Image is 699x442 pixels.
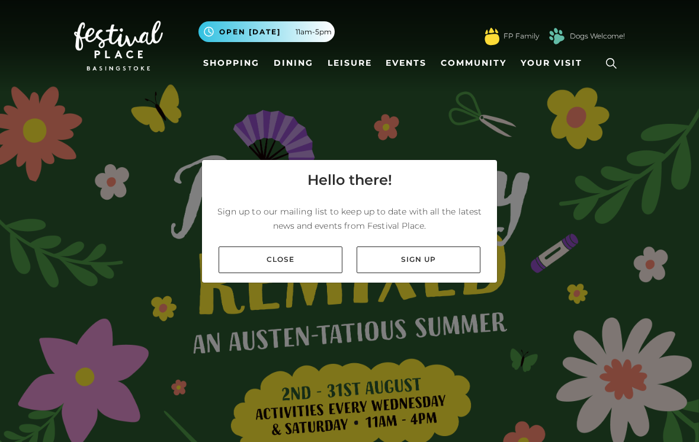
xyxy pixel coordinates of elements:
p: Sign up to our mailing list to keep up to date with all the latest news and events from Festival ... [211,204,488,233]
a: Dining [269,52,318,74]
h4: Hello there! [307,169,392,191]
a: Leisure [323,52,377,74]
span: 11am-5pm [296,27,332,37]
a: Your Visit [516,52,593,74]
a: Sign up [357,246,480,273]
a: Close [219,246,342,273]
img: Festival Place Logo [74,21,163,71]
a: Dogs Welcome! [570,31,625,41]
span: Your Visit [521,57,582,69]
button: Open [DATE] 11am-5pm [198,21,335,42]
a: Shopping [198,52,264,74]
span: Open [DATE] [219,27,281,37]
a: FP Family [504,31,539,41]
a: Community [436,52,511,74]
a: Events [381,52,431,74]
